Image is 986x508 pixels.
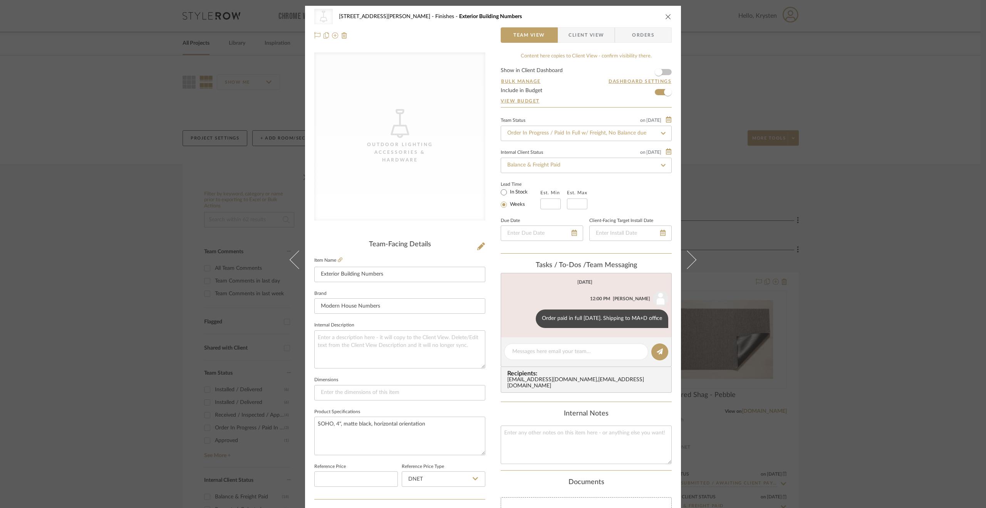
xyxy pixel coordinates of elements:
[361,141,438,164] div: Outdoor Lighting Accessories & Hardware
[568,27,604,43] span: Client View
[589,219,653,223] label: Client-Facing Target Install Date
[501,98,672,104] a: View Budget
[501,188,540,209] mat-radio-group: Select item type
[501,119,525,123] div: Team Status
[536,262,586,269] span: Tasks / To-Dos /
[507,370,668,377] span: Recipients:
[613,295,650,302] div: [PERSON_NAME]
[314,385,485,400] input: Enter the dimensions of this item
[646,150,662,155] span: [DATE]
[508,189,528,196] label: In Stock
[501,158,672,173] input: Type to Search…
[501,78,541,85] button: Bulk Manage
[501,126,672,141] input: Type to Search…
[501,181,540,188] label: Lead Time
[341,32,347,39] img: Remove from project
[314,241,485,249] div: Team-Facing Details
[314,298,485,314] input: Enter Brand
[567,190,587,195] label: Est. Max
[501,151,543,155] div: Internal Client Status
[435,14,459,19] span: Finishes
[314,323,354,327] label: Internal Description
[402,465,444,469] label: Reference Price Type
[646,118,662,123] span: [DATE]
[501,478,672,487] div: Documents
[501,410,672,418] div: Internal Notes
[501,261,672,270] div: team Messaging
[314,378,338,382] label: Dimensions
[577,279,592,285] div: [DATE]
[608,78,672,85] button: Dashboard Settings
[501,225,583,241] input: Enter Due Date
[536,310,668,328] div: Order paid in full [DATE]. Shipping to MA+D office
[508,201,525,208] label: Weeks
[314,410,360,414] label: Product Specifications
[589,225,672,241] input: Enter Install Date
[590,295,610,302] div: 12:00 PM
[459,14,522,19] span: Exterior Building Numbers
[314,257,342,264] label: Item Name
[640,150,646,155] span: on
[314,465,346,469] label: Reference Price
[665,13,672,20] button: close
[501,52,672,60] div: Content here copies to Client View - confirm visibility there.
[540,190,560,195] label: Est. Min
[624,27,663,43] span: Orders
[640,118,646,123] span: on
[339,14,435,19] span: [STREET_ADDRESS][PERSON_NAME]
[513,27,545,43] span: Team View
[314,267,485,282] input: Enter Item Name
[507,377,668,389] div: [EMAIL_ADDRESS][DOMAIN_NAME] , [EMAIL_ADDRESS][DOMAIN_NAME]
[314,292,327,296] label: Brand
[501,219,520,223] label: Due Date
[653,291,668,306] img: user_avatar.png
